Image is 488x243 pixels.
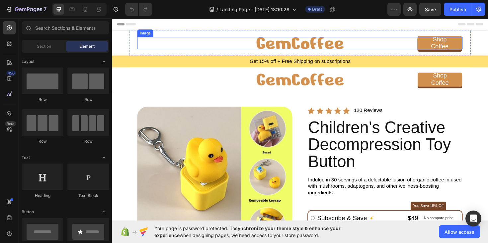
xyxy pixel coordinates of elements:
img: gempages_581651773324788468-58af054e-af1d-4f1b-be7d-a5fca78bc806.png [153,59,245,72]
p: Indulge in 30 servings of a delectable fusion of organic coffee infused with mushrooms, adaptogen... [208,168,371,189]
p: You Save 15% Off [319,197,351,202]
span: Toggle open [99,56,109,67]
span: Allow access [445,228,474,235]
h2: Children's Creative Decompression Toy Button [207,107,371,162]
div: Image [28,13,42,19]
span: Landing Page - [DATE] 18:10:28 [219,6,289,13]
span: Toggle open [99,152,109,163]
div: Row [22,97,63,103]
span: Your page is password protected. To when designing pages, we need access to your store password. [154,225,366,239]
span: Draft [312,6,322,12]
img: gempages_581651773324788468-58af054e-af1d-4f1b-be7d-a5fca78bc806.png [153,20,245,33]
span: Layout [22,59,35,65]
div: Shop Coffee [332,19,363,34]
div: Row [67,138,109,144]
p: 7 [43,5,46,13]
span: synchronize your theme style & enhance your experience [154,225,341,238]
iframe: Design area [112,18,488,221]
div: Undo/Redo [125,3,152,16]
div: Row [22,138,63,144]
span: / [216,6,218,13]
input: Search Sections & Elements [22,21,109,34]
span: Section [37,43,51,49]
button: 7 [3,3,49,16]
div: Heading [22,193,63,199]
span: Toggle open [99,207,109,217]
div: 450 [6,71,16,76]
button: Allow access [439,225,480,238]
span: Button [22,209,34,215]
span: Element [79,43,95,49]
div: Row [67,97,109,103]
div: Text Block [67,193,109,199]
p: No compare price [330,210,362,214]
span: Save [425,7,436,12]
div: Beta [5,121,16,126]
button: Publish [444,3,472,16]
a: Shop Coffee [324,19,371,34]
a: Shop Coffee [324,58,371,73]
div: Shop Coffee [332,58,363,73]
button: Save [419,3,441,16]
p: Get 15% off + Free Shipping on subscriptions [1,43,398,49]
div: Open Intercom Messenger [465,211,481,226]
div: Publish [449,6,466,13]
label: Subscribe & Save [215,205,273,219]
p: 120 Reviews [256,95,371,101]
span: Text [22,155,30,161]
p: $49 [313,208,324,216]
